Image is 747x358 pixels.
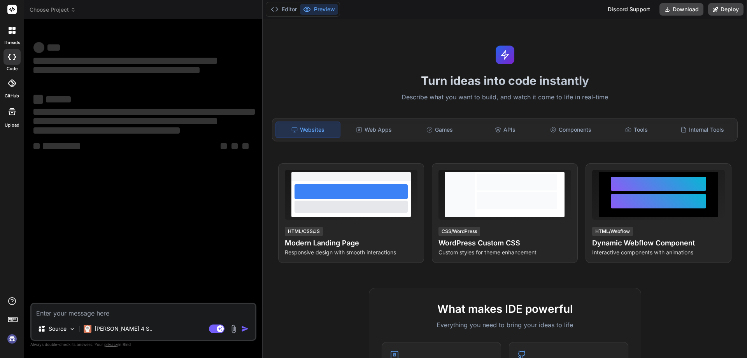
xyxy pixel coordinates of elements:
[408,122,472,138] div: Games
[33,67,200,73] span: ‌
[33,42,44,53] span: ‌
[659,3,703,16] button: Download
[592,238,725,249] h4: Dynamic Webflow Component
[438,249,571,256] p: Custom styles for theme enhancement
[670,122,734,138] div: Internal Tools
[5,93,19,99] label: GitHub
[30,6,76,14] span: Choose Project
[242,143,249,149] span: ‌
[69,326,75,332] img: Pick Models
[7,65,18,72] label: code
[47,44,60,51] span: ‌
[438,227,480,236] div: CSS/WordPress
[49,325,67,333] p: Source
[285,227,323,236] div: HTML/CSS/JS
[95,325,153,333] p: [PERSON_NAME] 4 S..
[267,74,742,88] h1: Turn ideas into code instantly
[342,122,406,138] div: Web Apps
[592,249,725,256] p: Interactive components with animations
[84,325,91,333] img: Claude 4 Sonnet
[285,238,417,249] h4: Modern Landing Page
[104,342,118,347] span: privacy
[5,122,19,129] label: Upload
[473,122,537,138] div: APIs
[605,122,669,138] div: Tools
[708,3,743,16] button: Deploy
[33,58,217,64] span: ‌
[300,4,338,15] button: Preview
[33,127,180,134] span: ‌
[275,122,340,138] div: Websites
[43,143,80,149] span: ‌
[267,92,742,102] p: Describe what you want to build, and watch it come to life in real-time
[438,238,571,249] h4: WordPress Custom CSS
[539,122,603,138] div: Components
[46,96,71,102] span: ‌
[592,227,633,236] div: HTML/Webflow
[30,341,256,348] p: Always double-check its answers. Your in Bind
[268,4,300,15] button: Editor
[33,118,217,124] span: ‌
[229,324,238,333] img: attachment
[285,249,417,256] p: Responsive design with smooth interactions
[603,3,655,16] div: Discord Support
[241,325,249,333] img: icon
[231,143,238,149] span: ‌
[221,143,227,149] span: ‌
[382,301,628,317] h2: What makes IDE powerful
[33,109,255,115] span: ‌
[382,320,628,330] p: Everything you need to bring your ideas to life
[5,332,19,346] img: signin
[33,95,43,104] span: ‌
[4,39,20,46] label: threads
[33,143,40,149] span: ‌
